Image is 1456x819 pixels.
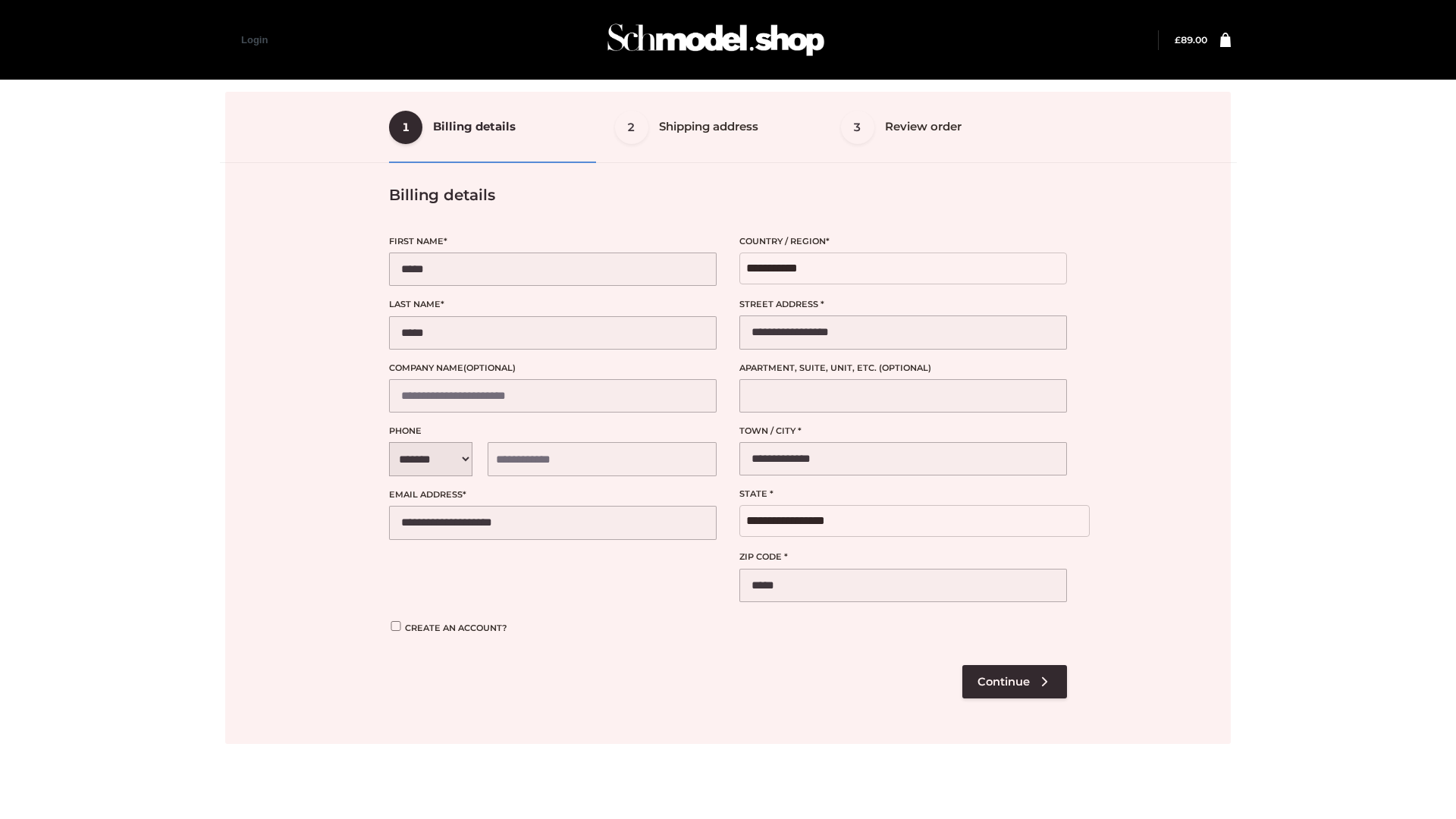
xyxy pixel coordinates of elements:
img: Schmodel Admin 964 [602,10,830,70]
span: £ [1175,34,1181,45]
a: Login [241,34,268,45]
bdi: 89.00 [1175,34,1207,45]
a: £89.00 [1175,34,1207,45]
